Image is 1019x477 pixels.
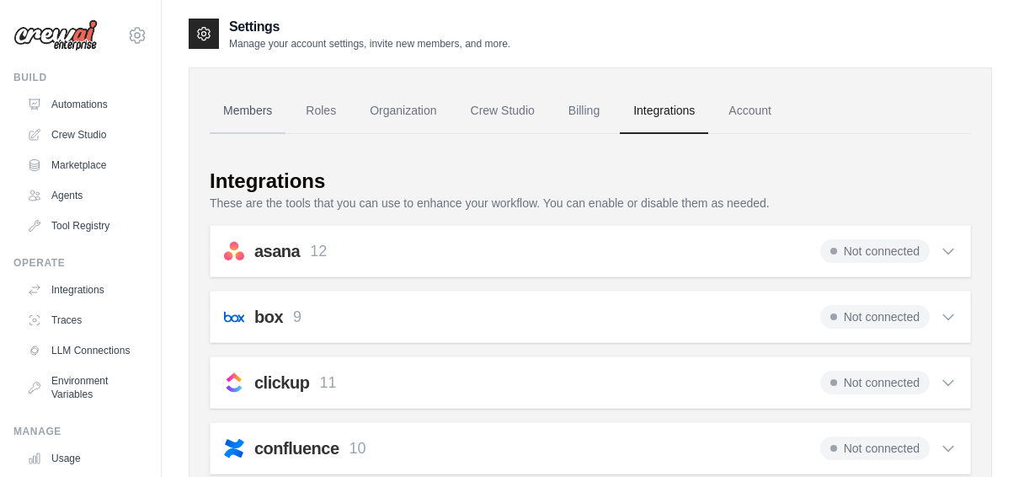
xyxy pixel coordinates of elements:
img: confluence.svg [224,438,244,458]
a: Account [715,88,785,134]
span: Not connected [820,305,930,329]
a: Roles [292,88,349,134]
span: Not connected [820,371,930,394]
p: 9 [293,306,301,329]
a: Billing [555,88,613,134]
img: box.svg [224,307,244,327]
p: 11 [319,372,336,394]
div: Integrations [210,168,325,195]
p: 10 [349,437,366,460]
a: Traces [20,307,147,334]
a: Members [210,88,285,134]
p: Manage your account settings, invite new members, and more. [229,37,510,51]
img: clickup.svg [224,372,244,393]
a: Crew Studio [20,121,147,148]
a: Usage [20,445,147,472]
div: Manage [13,425,147,438]
p: 12 [310,240,327,263]
a: Integrations [20,276,147,303]
h2: Settings [229,17,510,37]
span: Not connected [820,239,930,263]
img: Logo [13,19,98,51]
a: Organization [356,88,450,134]
h2: asana [254,239,300,263]
a: Agents [20,182,147,209]
h2: box [254,305,283,329]
a: LLM Connections [20,337,147,364]
a: Automations [20,91,147,118]
a: Crew Studio [457,88,548,134]
h2: confluence [254,437,339,460]
img: asana.svg [224,241,244,261]
h2: clickup [254,371,309,394]
div: Operate [13,256,147,270]
a: Tool Registry [20,212,147,239]
div: Build [13,71,147,84]
span: Not connected [820,437,930,460]
a: Integrations [620,88,708,134]
a: Environment Variables [20,367,147,408]
p: These are the tools that you can use to enhance your workflow. You can enable or disable them as ... [210,195,971,212]
a: Marketplace [20,152,147,179]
